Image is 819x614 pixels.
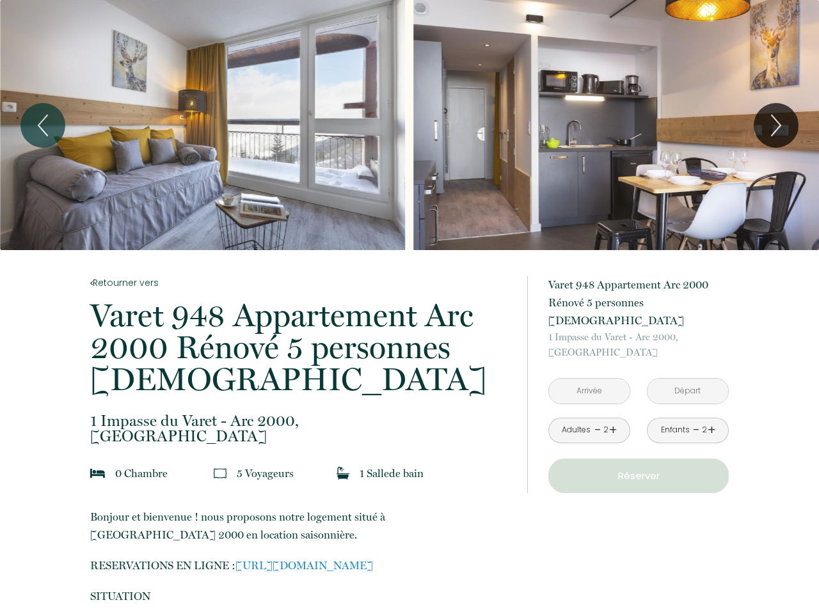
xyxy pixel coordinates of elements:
[90,556,510,574] p: RESERVATIONS EN LIGNE : ​
[90,299,510,395] p: Varet 948 Appartement Arc 2000 Rénové 5 personnes [DEMOGRAPHIC_DATA]
[660,424,689,436] div: Enfants
[237,464,294,482] p: 5 Voyageur
[648,379,728,404] input: Départ
[360,464,424,482] p: 1 Salle de bain
[90,508,510,544] p: Bonjour et bienvenue ! nous proposons notre logement situé à [GEOGRAPHIC_DATA] 2000 en location s...
[235,559,373,572] a: [URL][DOMAIN_NAME]
[609,420,617,440] a: +
[594,420,601,440] a: -
[548,329,729,360] p: [GEOGRAPHIC_DATA]
[562,424,591,436] div: Adultes
[549,379,630,404] input: Arrivée
[602,424,608,436] div: 2
[20,103,65,148] button: Previous
[90,413,510,444] p: [GEOGRAPHIC_DATA]
[553,468,724,484] p: Réserver
[289,467,294,480] span: s
[90,587,510,605] p: SITUATION
[214,467,227,480] img: guests
[548,329,729,345] span: 1 Impasse du Varet - Arc 2000,
[754,103,799,148] button: Next
[693,420,700,440] a: -
[548,276,729,329] p: Varet 948 Appartement Arc 2000 Rénové 5 personnes [DEMOGRAPHIC_DATA]
[701,424,708,436] div: 2
[115,464,168,482] p: 0 Chambre
[708,420,715,440] a: +
[90,276,510,290] a: Retourner vers
[90,413,510,429] span: 1 Impasse du Varet - Arc 2000,
[548,459,729,493] button: Réserver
